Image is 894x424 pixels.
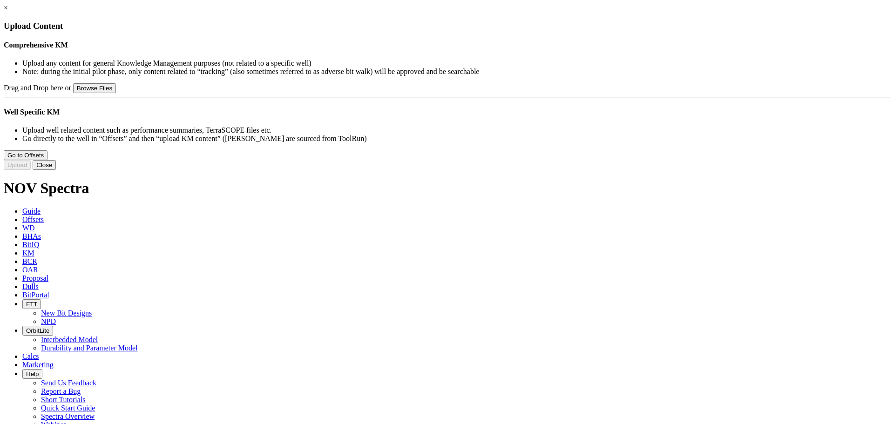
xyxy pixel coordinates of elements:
[26,301,37,308] span: FTT
[41,344,138,352] a: Durability and Parameter Model
[4,41,890,49] h4: Comprehensive KM
[41,404,95,412] a: Quick Start Guide
[41,317,56,325] a: NPD
[22,224,35,232] span: WD
[41,309,92,317] a: New Bit Designs
[22,274,48,282] span: Proposal
[4,108,890,116] h4: Well Specific KM
[22,291,49,299] span: BitPortal
[26,370,39,377] span: Help
[26,327,49,334] span: OrbitLite
[22,207,41,215] span: Guide
[41,396,86,404] a: Short Tutorials
[22,283,39,290] span: Dulls
[22,126,890,135] li: Upload well related content such as performance summaries, TerraSCOPE files etc.
[4,160,31,170] button: Upload
[22,266,38,274] span: OAR
[4,150,47,160] button: Go to Offsets
[4,180,890,197] h1: NOV Spectra
[22,59,890,67] li: Upload any content for general Knowledge Management purposes (not related to a specific well)
[41,379,96,387] a: Send Us Feedback
[65,84,71,92] span: or
[73,83,116,93] button: Browse Files
[22,232,41,240] span: BHAs
[4,4,8,12] a: ×
[4,21,63,31] span: Upload Content
[22,361,54,369] span: Marketing
[22,135,890,143] li: Go directly to the well in “Offsets” and then “upload KM content” ([PERSON_NAME] are sourced from...
[22,67,890,76] li: Note: during the initial pilot phase, only content related to “tracking” (also sometimes referred...
[22,241,39,249] span: BitIQ
[41,387,81,395] a: Report a Bug
[22,215,44,223] span: Offsets
[4,84,63,92] span: Drag and Drop here
[22,352,39,360] span: Calcs
[22,249,34,257] span: KM
[41,336,98,343] a: Interbedded Model
[33,160,56,170] button: Close
[22,257,37,265] span: BCR
[41,412,95,420] a: Spectra Overview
